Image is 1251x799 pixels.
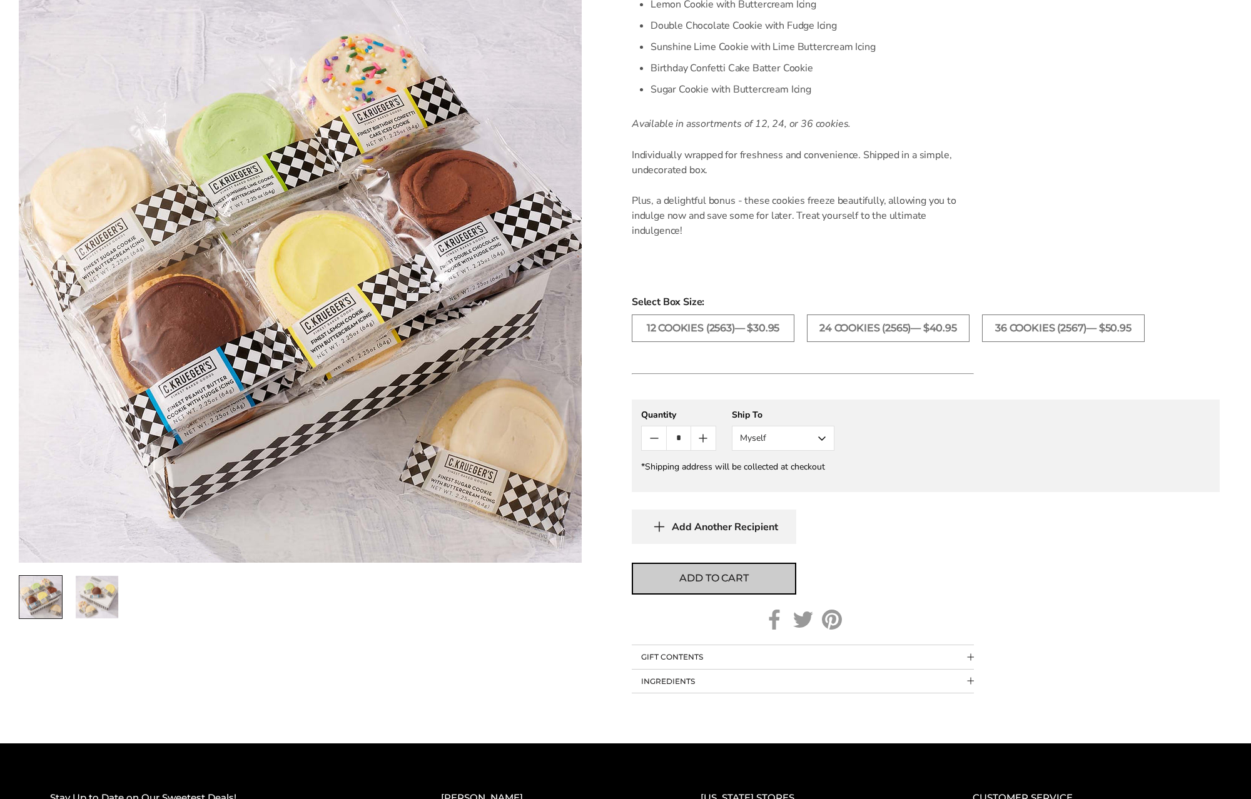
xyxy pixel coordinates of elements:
[19,575,63,619] a: 1 / 2
[793,610,813,630] a: Twitter
[732,409,834,421] div: Ship To
[632,294,1220,309] span: Select Box Size:
[632,645,974,669] button: Collapsible block button
[19,576,62,618] img: Just The Cookies - Signature Iced Cookie Assortment
[642,426,666,450] button: Count minus
[75,575,119,619] a: 2 / 2
[764,610,784,630] a: Facebook
[982,314,1145,342] label: 36 COOKIES (2567)— $50.95
[691,426,716,450] button: Count plus
[651,15,974,36] li: Double Chocolate Cookie with Fudge Icing
[651,36,974,58] li: Sunshine Lime Cookie with Lime Buttercream Icing
[632,670,974,693] button: Collapsible block button
[672,521,778,533] span: Add Another Recipient
[679,571,748,586] span: Add to cart
[632,563,796,595] button: Add to cart
[632,193,974,238] p: Plus, a delightful bonus - these cookies freeze beautifully, allowing you to indulge now and save...
[651,58,974,79] li: Birthday Confetti Cake Batter Cookie
[666,426,691,450] input: Quantity
[732,426,834,451] button: Myself
[632,117,851,131] em: Available in assortments of 12, 24, or 36 cookies.
[632,510,796,544] button: Add Another Recipient
[651,79,974,100] li: Sugar Cookie with Buttercream Icing
[641,461,1210,473] div: *Shipping address will be collected at checkout
[822,610,842,630] a: Pinterest
[76,576,118,618] img: Just The Cookies - Signature Iced Cookie Assortment
[632,148,974,178] p: Individually wrapped for freshness and convenience. Shipped in a simple, undecorated box.
[641,409,716,421] div: Quantity
[632,399,1220,492] gfm-form: New recipient
[632,314,794,342] label: 12 COOKIES (2563)— $30.95
[807,314,970,342] label: 24 COOKIES (2565)— $40.95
